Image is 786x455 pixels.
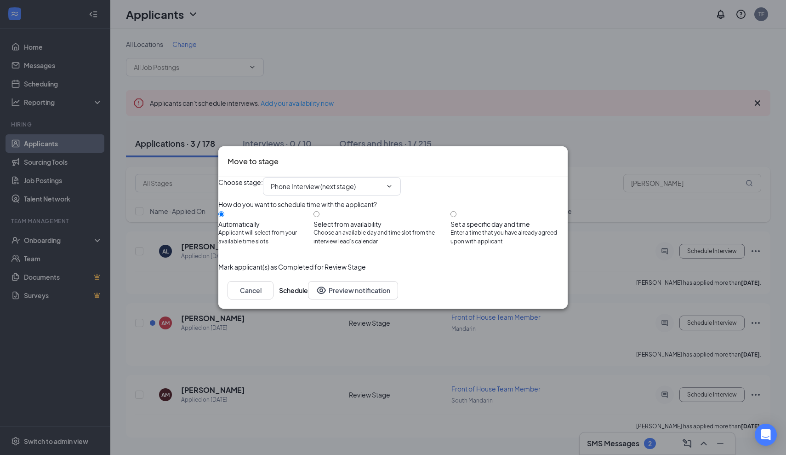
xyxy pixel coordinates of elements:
[313,229,450,246] span: Choose an available day and time slot from the interview lead’s calendar
[218,262,366,272] span: Mark applicant(s) as Completed for Review Stage
[308,281,398,299] button: Preview notificationEye
[218,229,313,246] span: Applicant will select from your available time slots
[218,219,313,229] div: Automatically
[450,229,568,246] span: Enter a time that you have already agreed upon with applicant
[386,183,393,190] svg: ChevronDown
[228,156,279,167] h3: Move to stage
[316,285,327,296] svg: Eye
[218,199,568,209] div: How do you want to schedule time with the applicant?
[755,424,777,446] div: Open Intercom Messenger
[228,281,273,299] button: Cancel
[279,281,308,299] button: Schedule
[450,219,568,229] div: Set a specific day and time
[218,177,263,196] span: Choose stage :
[313,219,450,229] div: Select from availability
